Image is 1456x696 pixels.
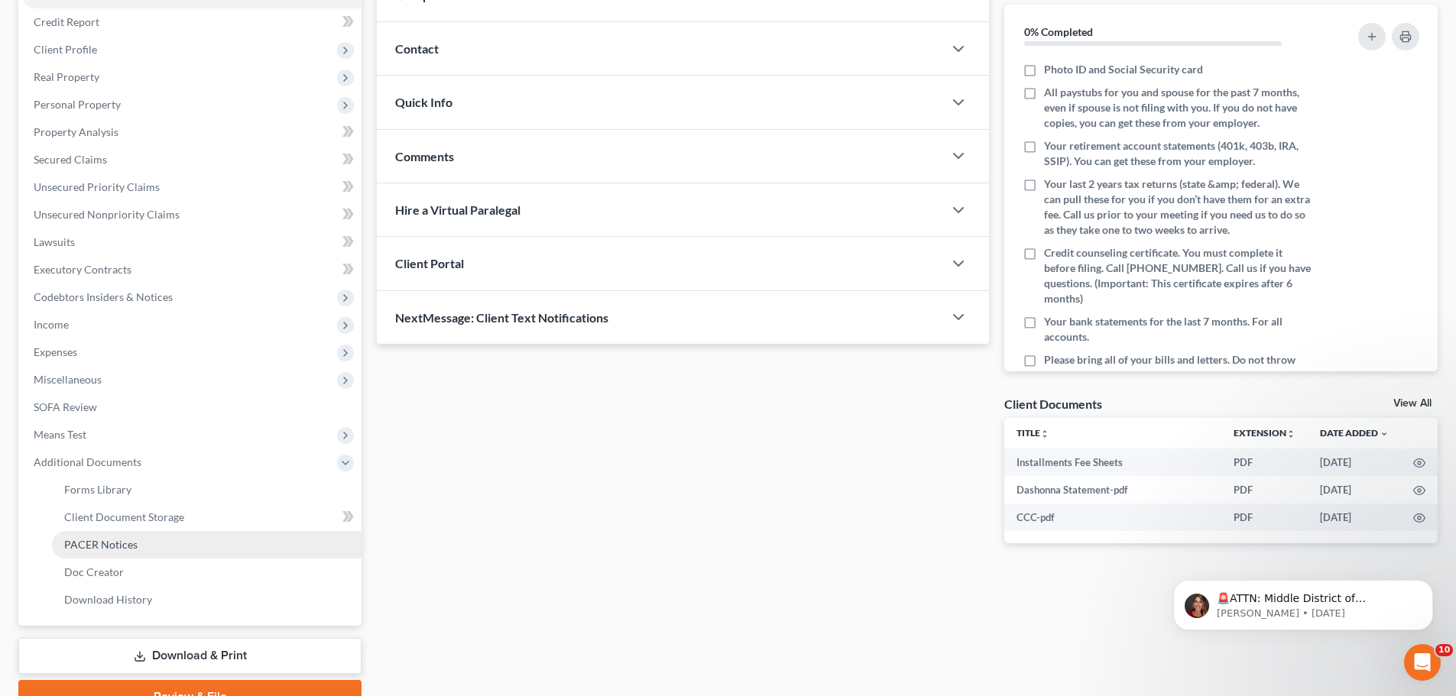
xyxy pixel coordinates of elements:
span: Your last 2 years tax returns (state &amp; federal). We can pull these for you if you don’t have ... [1044,176,1316,238]
a: View All [1393,398,1432,409]
span: Miscellaneous [34,373,102,386]
span: Means Test [34,428,86,441]
span: Personal Property [34,98,121,111]
span: Secured Claims [34,153,107,166]
span: Credit counseling certificate. You must complete it before filing. Call [PHONE_NUMBER]. Call us i... [1044,245,1316,306]
a: Unsecured Nonpriority Claims [21,201,362,228]
iframe: Intercom live chat [1404,644,1441,681]
a: PACER Notices [52,531,362,558]
span: 10 [1435,644,1453,656]
a: Titleunfold_more [1017,427,1049,439]
span: Quick Info [395,95,452,109]
span: SOFA Review [34,400,97,413]
a: Doc Creator [52,558,362,586]
span: Lawsuits [34,235,75,248]
a: Property Analysis [21,118,362,146]
span: Client Portal [395,256,464,270]
td: [DATE] [1308,448,1401,476]
span: Download History [64,593,152,606]
span: Unsecured Nonpriority Claims [34,208,180,221]
a: Unsecured Priority Claims [21,173,362,201]
a: Download History [52,586,362,613]
a: Lawsuits [21,228,362,256]
span: Contact [395,41,439,56]
a: Extensionunfold_more [1234,427,1295,439]
span: Executory Contracts [34,263,131,276]
span: Additional Documents [34,455,141,468]
span: Credit Report [34,15,99,28]
span: Please bring all of your bills and letters. Do not throw them away. [1044,352,1316,383]
span: Hire a Virtual Paralegal [395,202,520,217]
iframe: Intercom notifications message [1150,548,1456,655]
a: Date Added expand_more [1320,427,1389,439]
div: Client Documents [1004,396,1102,412]
td: PDF [1221,448,1308,476]
i: unfold_more [1286,429,1295,439]
span: Your bank statements for the last 7 months. For all accounts. [1044,314,1316,345]
td: PDF [1221,476,1308,503]
a: Client Document Storage [52,503,362,531]
a: SOFA Review [21,393,362,421]
span: Codebtors Insiders & Notices [34,290,173,303]
span: Real Property [34,70,99,83]
td: PDF [1221,503,1308,531]
span: Doc Creator [64,565,124,578]
span: Income [34,318,69,331]
td: [DATE] [1308,503,1401,531]
span: Unsecured Priority Claims [34,180,160,193]
span: NextMessage: Client Text Notifications [395,310,608,325]
span: Client Document Storage [64,510,184,523]
span: All paystubs for you and spouse for the past 7 months, even if spouse is not filing with you. If ... [1044,85,1316,131]
span: Photo ID and Social Security card [1044,62,1203,77]
span: Expenses [34,345,77,358]
td: Installments Fee Sheets [1004,448,1221,476]
span: Property Analysis [34,125,118,138]
a: Forms Library [52,476,362,503]
td: CCC-pdf [1004,503,1221,531]
span: Your retirement account statements (401k, 403b, IRA, SSIP). You can get these from your employer. [1044,138,1316,169]
i: expand_more [1380,429,1389,439]
td: Dashonna Statement-pdf [1004,476,1221,503]
a: Executory Contracts [21,256,362,283]
span: Client Profile [34,43,97,56]
span: Comments [395,149,454,163]
td: [DATE] [1308,476,1401,503]
a: Download & Print [18,638,362,674]
a: Secured Claims [21,146,362,173]
a: Credit Report [21,8,362,36]
i: unfold_more [1040,429,1049,439]
span: PACER Notices [64,538,138,551]
strong: 0% Completed [1024,25,1093,38]
span: Forms Library [64,483,131,496]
